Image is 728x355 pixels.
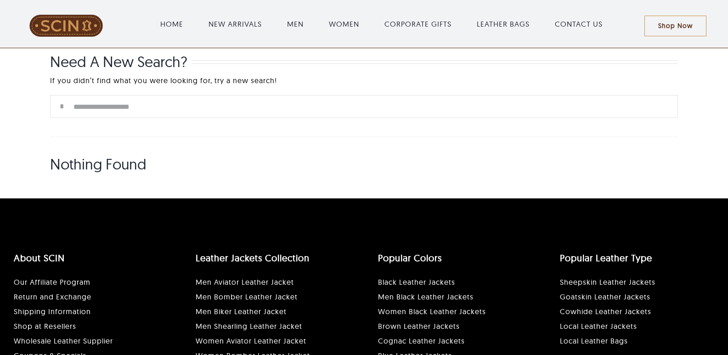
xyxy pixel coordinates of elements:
a: Cognac Leather Jackets [378,336,465,345]
nav: Main Menu [119,9,644,39]
input: Search [50,95,73,118]
a: About SCIN [14,252,65,264]
h2: Nothing Found [50,155,677,173]
a: Men Bomber Leather Jacket [196,292,298,301]
p: If you didn’t find what you were looking for, try a new search! [50,75,677,86]
a: Local Leather Goods and Accessories [560,336,628,345]
a: Leather Jackets Collection [196,252,310,264]
span: Shop Now [658,22,693,30]
a: Sheepskin Leather Jackets [560,277,655,287]
a: Return and Exchange [14,292,91,301]
a: Goatskin Leather Jackets [560,292,650,301]
a: Shop Now [644,16,706,36]
a: Cowhide Leather Jackets [560,307,651,316]
a: Shipping Information [14,307,91,316]
h2: Need a new search? [50,53,187,70]
a: NEW ARRIVALS [209,18,262,29]
a: Men Black Leather Jackets [378,292,474,301]
a: Shop at Resellers [14,321,76,331]
a: WOMEN [329,18,359,29]
a: CONTACT US [555,18,603,29]
a: LEATHER BAGS [477,18,530,29]
a: Black Leather Jackets [378,277,455,287]
input: Search... [50,95,677,118]
a: Men Aviator Leather Jacket [196,277,294,287]
a: Local Leather Jackets [560,321,637,331]
a: Women Aviator Leather Jacket [196,336,306,345]
a: HOME [160,18,183,29]
a: Women Black Leather Jackets [378,307,486,316]
a: Popular Colors [378,252,442,264]
a: Wholesale Leather Supplier [14,336,113,345]
a: Men Biker Leather Jacket [196,307,287,316]
a: Brown Leather Jackets [378,321,460,331]
a: Men Shearling Leather Jacket [196,321,302,331]
a: MEN [287,18,304,29]
a: Our Affiliate Program [14,277,90,287]
a: CORPORATE GIFTS [384,18,451,29]
a: Popular Leather Type [560,252,652,264]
